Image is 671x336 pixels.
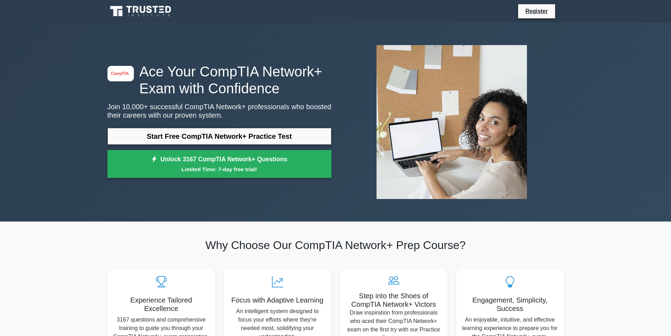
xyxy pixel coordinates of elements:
[107,150,331,178] a: Unlock 3167 CompTIA Network+ QuestionsLimited Time: 7-day free trial!
[107,63,331,97] h1: Ace Your CompTIA Network+ Exam with Confidence
[462,296,558,313] h5: Engagement, Simplicity, Success
[107,128,331,145] a: Start Free CompTIA Network+ Practice Test
[229,296,326,304] h5: Focus with Adaptive Learning
[107,102,331,119] p: Join 10,000+ successful CompTIA Network+ professionals who boosted their careers with our proven ...
[521,7,552,15] a: Register
[116,165,323,173] small: Limited Time: 7-day free trial!
[113,296,210,313] h5: Experience Tailored Excellence
[107,238,564,252] h2: Why Choose Our CompTIA Network+ Prep Course?
[346,292,442,309] h5: Step into the Shoes of CompTIA Network+ Victors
